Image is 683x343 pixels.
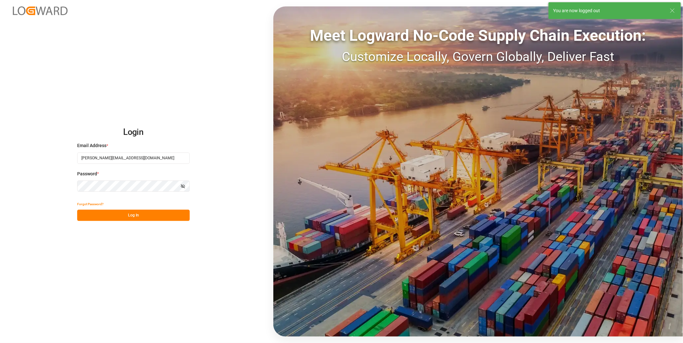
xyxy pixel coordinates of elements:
[77,142,106,149] span: Email Address
[77,210,190,221] button: Log In
[77,122,190,143] h2: Login
[13,6,68,15] img: Logward_new_orange.png
[273,24,683,47] div: Meet Logward No-Code Supply Chain Execution:
[273,47,683,66] div: Customize Locally, Govern Globally, Deliver Fast
[553,7,664,14] div: You are now logged out
[77,171,97,177] span: Password
[77,153,190,164] input: Enter your email
[77,198,104,210] button: Forgot Password?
